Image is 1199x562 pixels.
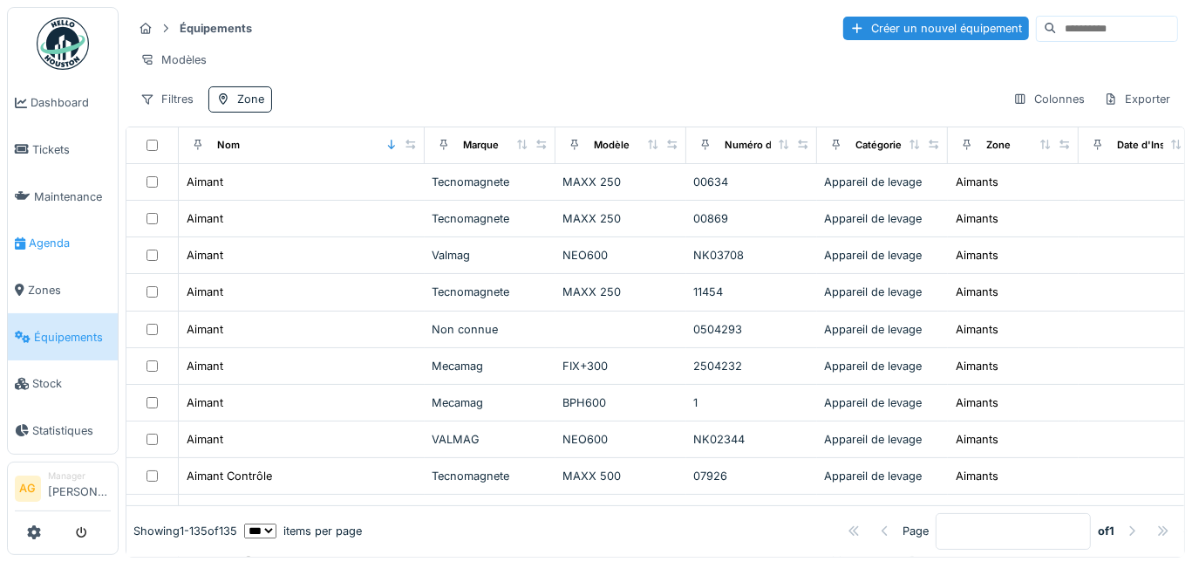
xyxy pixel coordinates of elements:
div: Appareil de levage [824,431,941,448]
div: 1 [693,394,810,411]
div: Aimants [956,358,998,374]
div: Tecnomagnete [432,210,548,227]
div: MAXX 250 [562,210,679,227]
a: Maintenance [8,173,118,220]
div: Aimant [187,284,223,300]
a: Dashboard [8,79,118,127]
a: Statistiques [8,408,118,455]
div: NEO600 [562,247,679,264]
span: Agenda [29,235,111,251]
div: BPH600 [562,394,679,411]
div: Manager [48,469,111,483]
div: Mecamag [432,394,548,411]
div: 11454 [693,284,810,300]
div: Nom [217,138,240,153]
div: Numéro de Série [725,138,805,153]
div: Créer un nouvel équipement [843,17,1029,40]
div: Tecnomagnete [432,284,548,300]
div: NK03708 [693,247,810,264]
div: Appareil de levage [824,468,941,484]
a: Équipements [8,313,118,360]
div: Aimant Contrôle [187,468,272,484]
div: Mecamag [432,358,548,374]
span: Tickets [32,141,111,158]
div: 00869 [693,210,810,227]
div: Aimant [187,394,223,411]
div: NEO600 [562,431,679,448]
div: Appareil de levage [824,210,941,227]
div: Aimants [956,210,998,227]
div: Zone [986,138,1011,153]
div: VALMAG [432,431,548,448]
div: Appareil de levage [824,321,941,338]
div: 00634 [693,174,810,190]
span: Maintenance [34,188,111,205]
div: Showing 1 - 135 of 135 [133,524,237,540]
div: Catégories d'équipement [855,138,977,153]
div: Non connue [432,321,548,338]
div: FIX+300 [562,358,679,374]
div: Page [903,524,929,540]
div: 07926 [693,468,810,484]
div: Aimants [956,468,998,484]
div: Marque [463,138,499,153]
div: Aimants [956,321,998,338]
div: Appareil de levage [824,394,941,411]
div: Zone [237,91,264,107]
a: Tickets [8,127,118,174]
div: 0504293 [693,321,810,338]
div: Filtres [133,86,201,112]
strong: of 1 [1098,524,1114,540]
div: Aimant [187,174,223,190]
div: MAXX 250 [562,174,679,190]
li: AG [15,476,41,502]
div: Aimant [187,431,223,448]
div: Modèle [594,138,630,153]
div: Aimant [187,321,223,338]
div: Exporter [1096,86,1178,112]
div: Colonnes [1005,86,1093,112]
strong: Équipements [173,20,259,37]
div: Tecnomagnete [432,468,548,484]
div: Modèles [133,47,215,72]
div: Aimants [956,247,998,264]
a: Stock [8,360,118,408]
img: Badge_color-CXgf-gQk.svg [37,17,89,70]
span: Statistiques [32,422,111,439]
div: Aimants [956,431,998,448]
a: Zones [8,267,118,314]
div: Aimants [956,284,998,300]
div: MAXX 250 [562,284,679,300]
div: Aimant [187,210,223,227]
a: AG Manager[PERSON_NAME] [15,469,111,511]
div: Appareil de levage [824,284,941,300]
a: Agenda [8,220,118,267]
span: Zones [28,282,111,298]
div: Tecnomagnete [432,174,548,190]
div: 2504232 [693,358,810,374]
div: Aimants [956,174,998,190]
div: Aimants [956,394,998,411]
div: Appareil de levage [824,247,941,264]
div: items per page [244,524,362,540]
div: Aimant [187,247,223,264]
div: Aimant [187,358,223,374]
div: Appareil de levage [824,358,941,374]
div: Appareil de levage [824,174,941,190]
span: Dashboard [31,94,111,111]
span: Stock [32,375,111,392]
span: Équipements [34,329,111,346]
li: [PERSON_NAME] [48,469,111,507]
div: Valmag [432,247,548,264]
div: MAXX 500 [562,468,679,484]
div: NK02344 [693,431,810,448]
